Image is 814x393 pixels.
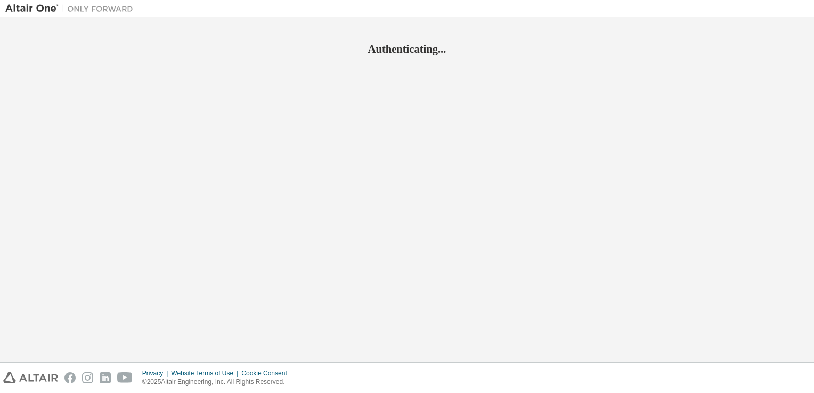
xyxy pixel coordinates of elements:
[64,372,76,383] img: facebook.svg
[5,42,809,56] h2: Authenticating...
[5,3,139,14] img: Altair One
[117,372,133,383] img: youtube.svg
[3,372,58,383] img: altair_logo.svg
[100,372,111,383] img: linkedin.svg
[82,372,93,383] img: instagram.svg
[241,369,293,378] div: Cookie Consent
[142,369,171,378] div: Privacy
[171,369,241,378] div: Website Terms of Use
[142,378,294,387] p: © 2025 Altair Engineering, Inc. All Rights Reserved.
